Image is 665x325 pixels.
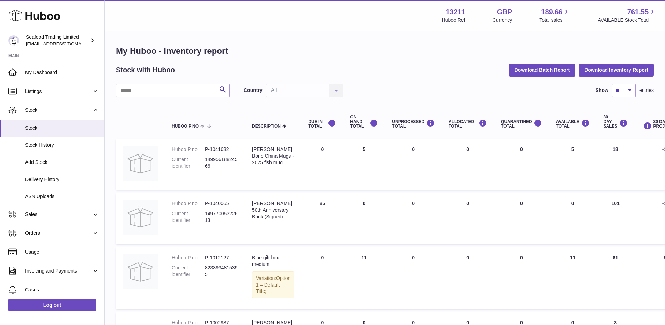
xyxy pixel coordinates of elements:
td: 0 [442,247,494,309]
td: 0 [385,247,442,309]
td: 5 [343,139,385,190]
button: Download Batch Report [509,64,576,76]
span: 189.66 [541,7,562,17]
span: Stock [25,125,99,131]
div: Currency [493,17,512,23]
span: 0 [520,146,523,152]
div: DUE IN TOTAL [308,119,336,129]
div: 30 DAY SALES [604,115,628,129]
td: 0 [301,247,343,309]
span: Orders [25,230,92,237]
h2: Stock with Huboo [116,65,175,75]
span: Huboo P no [172,124,199,129]
img: online@rickstein.com [8,35,19,46]
span: Stock History [25,142,99,149]
div: Seafood Trading Limited [26,34,89,47]
div: Huboo Ref [442,17,465,23]
div: [PERSON_NAME] Bone China Mugs - 2025 fish mug [252,146,294,166]
dt: Huboo P no [172,146,205,153]
td: 0 [442,139,494,190]
dd: 8233934815395 [205,265,238,278]
span: 0 [520,201,523,206]
td: 61 [597,247,635,309]
span: Invoicing and Payments [25,268,92,274]
div: UNPROCESSED Total [392,119,435,129]
td: 18 [597,139,635,190]
strong: GBP [497,7,512,17]
td: 11 [549,247,597,309]
dd: 14995618824566 [205,156,238,169]
div: [PERSON_NAME] 50th Anniversary Book (Signed) [252,200,294,220]
dt: Huboo P no [172,200,205,207]
td: 0 [343,193,385,244]
td: 85 [301,193,343,244]
span: Description [252,124,281,129]
img: product image [123,146,158,181]
div: ALLOCATED Total [449,119,487,129]
div: QUARANTINED Total [501,119,542,129]
td: 11 [343,247,385,309]
img: product image [123,200,158,235]
span: Delivery History [25,176,99,183]
div: Blue gift box - medium [252,254,294,268]
span: Total sales [539,17,570,23]
a: 761.55 AVAILABLE Stock Total [598,7,657,23]
img: product image [123,254,158,289]
dd: P-1041632 [205,146,238,153]
span: Cases [25,287,99,293]
dt: Huboo P no [172,254,205,261]
span: 0 [520,255,523,260]
button: Download Inventory Report [579,64,654,76]
span: Add Stock [25,159,99,166]
span: Stock [25,107,92,114]
dt: Current identifier [172,210,205,224]
a: Log out [8,299,96,311]
td: 101 [597,193,635,244]
span: Sales [25,211,92,218]
td: 0 [549,193,597,244]
label: Show [596,87,608,94]
span: AVAILABLE Stock Total [598,17,657,23]
span: My Dashboard [25,69,99,76]
span: Usage [25,249,99,255]
div: Variation: [252,271,294,299]
dt: Current identifier [172,156,205,169]
div: AVAILABLE Total [556,119,590,129]
td: 0 [385,193,442,244]
a: 189.66 Total sales [539,7,570,23]
td: 0 [442,193,494,244]
strong: 13211 [446,7,465,17]
span: Listings [25,88,92,95]
span: [EMAIL_ADDRESS][DOMAIN_NAME] [26,41,103,46]
dt: Current identifier [172,265,205,278]
td: 5 [549,139,597,190]
dd: P-1012127 [205,254,238,261]
span: Option 1 = Default Title; [256,275,290,294]
label: Country [244,87,263,94]
span: 761.55 [627,7,649,17]
dd: P-1040065 [205,200,238,207]
span: ASN Uploads [25,193,99,200]
dd: 14977005322613 [205,210,238,224]
span: entries [639,87,654,94]
td: 0 [385,139,442,190]
td: 0 [301,139,343,190]
div: ON HAND Total [350,115,378,129]
h1: My Huboo - Inventory report [116,45,654,57]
